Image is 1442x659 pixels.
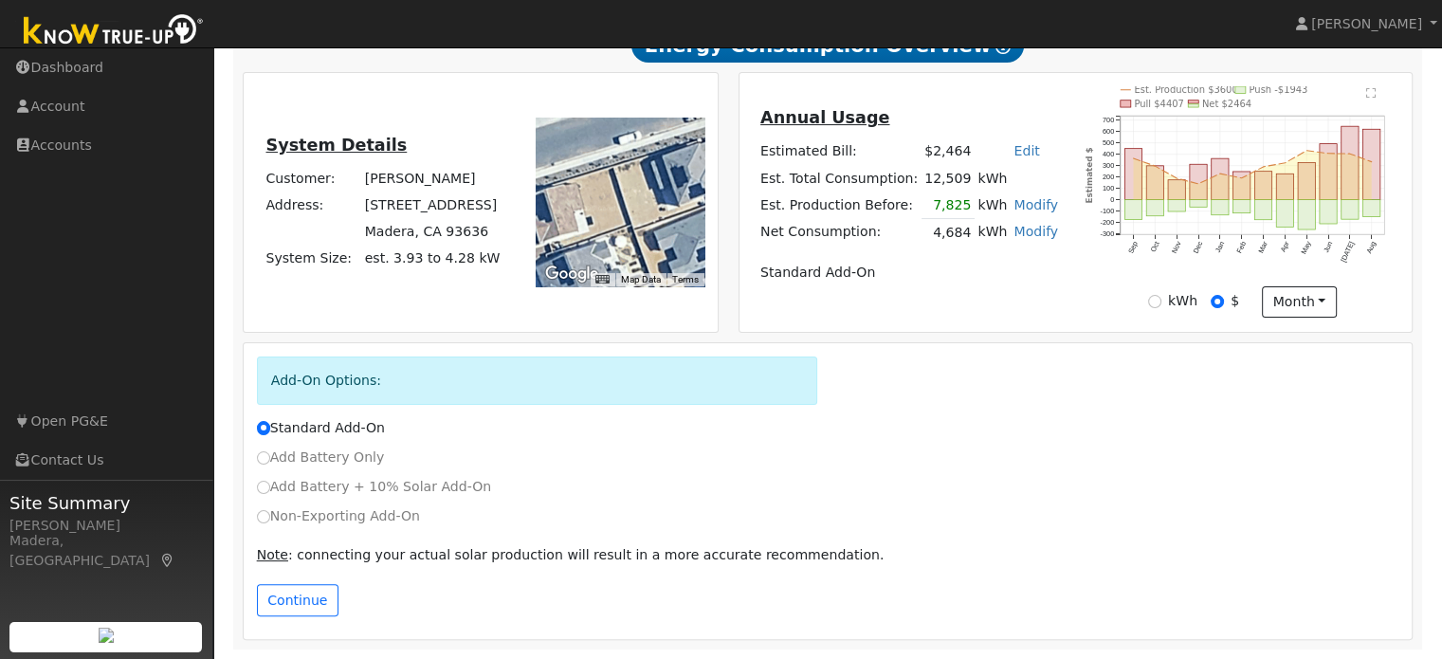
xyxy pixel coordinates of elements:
div: [PERSON_NAME] [9,516,203,536]
circle: onclick="" [1154,165,1157,168]
span: Site Summary [9,490,203,516]
img: retrieve [99,628,114,643]
td: 4,684 [922,219,975,247]
span: [PERSON_NAME] [1311,16,1422,31]
input: Standard Add-On [257,421,270,434]
circle: onclick="" [1132,157,1135,160]
rect: onclick="" [1255,172,1272,200]
label: $ [1231,291,1239,311]
circle: onclick="" [1284,161,1287,164]
td: Standard Add-On [757,260,1061,286]
td: 7,825 [922,192,975,219]
rect: onclick="" [1320,200,1337,224]
text: -300 [1101,229,1115,238]
input: $ [1211,295,1224,308]
input: kWh [1148,295,1161,308]
rect: onclick="" [1363,200,1380,217]
td: Estimated Bill: [757,138,921,165]
td: kWh [975,165,1062,192]
rect: onclick="" [1146,166,1163,200]
button: month [1262,286,1337,319]
rect: onclick="" [1190,164,1207,199]
rect: onclick="" [1168,200,1185,211]
circle: onclick="" [1305,149,1308,152]
rect: onclick="" [1276,174,1293,199]
rect: onclick="" [1146,200,1163,216]
img: Know True-Up [14,10,213,53]
td: System Size: [263,246,361,272]
rect: onclick="" [1276,200,1293,228]
u: Annual Usage [760,108,889,127]
span: : connecting your actual solar production will result in a more accurate recommendation. [257,547,885,562]
text: Est. Production $3600 [1135,84,1238,95]
td: kWh [975,219,1011,247]
td: Address: [263,192,361,219]
text: Feb [1235,240,1248,254]
a: Terms (opens in new tab) [672,274,699,284]
rect: onclick="" [1212,158,1229,200]
circle: onclick="" [1219,173,1222,175]
text: 100 [1103,184,1114,192]
td: Net Consumption: [757,219,921,247]
circle: onclick="" [1370,160,1373,163]
text: Estimated $ [1086,147,1095,203]
img: Google [540,262,603,286]
rect: onclick="" [1342,200,1359,220]
text: Sep [1126,240,1140,255]
label: Add Battery Only [257,448,385,467]
rect: onclick="" [1212,200,1229,215]
text: Aug [1365,240,1378,255]
div: Madera, [GEOGRAPHIC_DATA] [9,531,203,571]
circle: onclick="" [1327,152,1330,155]
text: Apr [1279,240,1291,254]
text: Pull $4407 [1135,99,1184,109]
circle: onclick="" [1176,177,1178,180]
input: Add Battery Only [257,451,270,465]
text: 300 [1103,161,1114,170]
text: Jan [1214,240,1226,254]
text: -200 [1101,218,1115,227]
rect: onclick="" [1124,149,1141,200]
label: Standard Add-On [257,418,385,438]
rect: onclick="" [1124,200,1141,220]
rect: onclick="" [1298,162,1315,199]
text: Dec [1192,240,1205,255]
td: System Size [361,246,503,272]
rect: onclick="" [1233,172,1250,200]
td: [PERSON_NAME] [361,166,503,192]
button: Map Data [621,273,661,286]
text: Oct [1149,240,1161,253]
rect: onclick="" [1320,144,1337,200]
text: 400 [1103,150,1114,158]
label: Add Battery + 10% Solar Add-On [257,477,492,497]
td: Madera, CA 93636 [361,219,503,246]
text: Jun [1322,240,1334,254]
a: Edit [1013,143,1039,158]
rect: onclick="" [1255,200,1272,220]
text: [DATE] [1340,240,1357,264]
button: Keyboard shortcuts [595,273,609,286]
u: Note [257,547,288,562]
text: Nov [1170,240,1183,255]
text: 500 [1103,138,1114,147]
text: Push -$1943 [1250,84,1308,95]
circle: onclick="" [1240,176,1243,179]
td: Est. Total Consumption: [757,165,921,192]
rect: onclick="" [1342,126,1359,200]
text: 600 [1103,127,1114,136]
rect: onclick="" [1168,180,1185,200]
text: -100 [1101,207,1115,215]
rect: onclick="" [1190,200,1207,208]
input: Add Battery + 10% Solar Add-On [257,481,270,494]
a: Modify [1013,224,1058,239]
a: Open this area in Google Maps (opens a new window) [540,262,603,286]
td: $2,464 [922,138,975,165]
label: kWh [1168,291,1197,311]
a: Map [159,553,176,568]
td: Customer: [263,166,361,192]
rect: onclick="" [1298,200,1315,229]
rect: onclick="" [1363,129,1380,199]
td: kWh [975,192,1011,219]
text: 200 [1103,173,1114,181]
td: 12,509 [922,165,975,192]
